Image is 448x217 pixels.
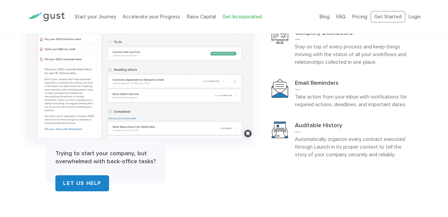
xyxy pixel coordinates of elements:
a: Get Started [371,11,405,23]
a: Pricing [352,14,367,20]
p: Take action from your inbox with notifications for required actions, deadlines, and important dates. [295,93,412,108]
a: Let Us Help [55,175,109,191]
a: Raise Capital [187,14,216,20]
img: Company [272,29,288,44]
a: Login [409,14,421,20]
h3: Auditable History [295,122,412,132]
strong: Trying to start your company, but [55,150,147,157]
a: Start your Journey [75,14,116,20]
img: Email [272,79,288,98]
h3: Email Reminders [295,79,412,90]
p: Stay on top of every process and keep things moving with the status of all your workflows and rel... [295,43,412,66]
p: Automatically organize every contract executed through Launch in its proper context to tell the s... [295,135,412,158]
img: Audit [272,122,288,138]
img: Gust Logo [27,12,65,21]
a: Get Incorporated [222,14,262,20]
strong: overwhelmed with back-office tasks? [55,158,156,165]
a: Blog [320,14,330,20]
a: FAQ [336,14,346,20]
a: Accelerate your Progress [123,14,180,20]
h3: Company Dashboard [295,29,412,40]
